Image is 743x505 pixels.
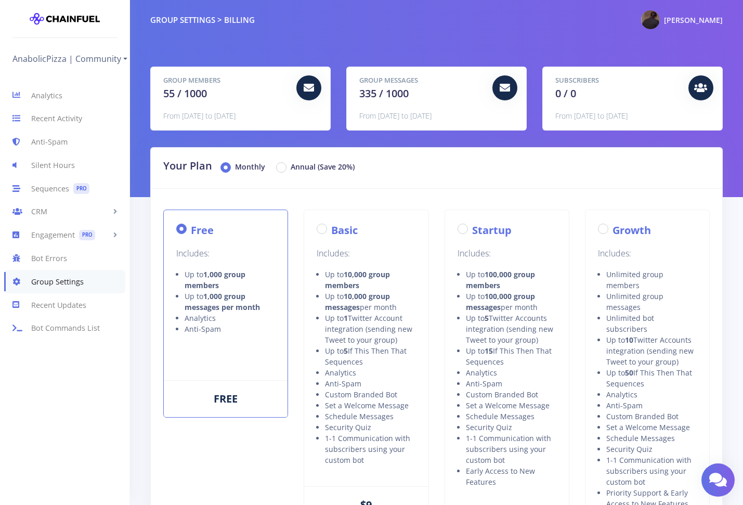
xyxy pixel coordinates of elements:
[606,400,697,411] li: Anti-Spam
[325,269,390,290] strong: 10,000 group members
[641,10,660,29] img: @mangoinsatan Photo
[606,269,697,291] li: Unlimited group members
[344,313,348,323] strong: 1
[317,247,415,261] p: Includes:
[185,291,260,312] strong: 1,000 group messages per month
[359,86,409,100] span: 335 / 1000
[664,15,723,25] span: [PERSON_NAME]
[185,269,245,290] strong: 1,000 group members
[466,378,556,389] li: Anti-Spam
[235,161,265,174] label: Monthly
[331,223,358,238] label: Basic
[466,433,556,465] li: 1-1 Communication with subscribers using your custom bot
[606,334,697,367] li: Up to Twitter Accounts integration (sending new Tweet to your group)
[625,335,633,345] strong: 10
[163,75,289,86] h5: Group Members
[325,313,415,345] li: Up to Twitter Account integration (sending new Tweet to your group)
[325,345,415,367] li: Up to If This Then That Sequences
[185,269,275,291] li: Up to
[555,86,576,100] span: 0 / 0
[466,345,556,367] li: Up to If This Then That Sequences
[606,313,697,334] li: Unlimited bot subscribers
[458,247,556,261] p: Includes:
[325,367,415,378] li: Analytics
[325,411,415,422] li: Schedule Messages
[185,323,275,334] li: Anti-Spam
[466,411,556,422] li: Schedule Messages
[325,400,415,411] li: Set a Welcome Message
[606,422,697,433] li: Set a Welcome Message
[344,346,348,356] strong: 5
[325,269,415,291] li: Up to
[598,247,697,261] p: Includes:
[163,86,207,100] span: 55 / 1000
[466,389,556,400] li: Custom Branded Bot
[359,111,432,121] span: From [DATE] to [DATE]
[291,161,355,174] label: Annual (Save 20%)
[606,367,697,389] li: Up to If This Then That Sequences
[466,269,535,290] strong: 100,000 group members
[325,378,415,389] li: Anti-Spam
[555,75,681,86] h5: Subscribers
[466,291,556,313] li: Up to per month
[214,392,238,406] span: FREE
[606,455,697,487] li: 1-1 Communication with subscribers using your custom bot
[185,313,275,323] li: Analytics
[163,158,710,174] h2: Your Plan
[485,313,489,323] strong: 5
[30,8,100,29] img: chainfuel-logo
[325,291,415,313] li: Up to per month
[472,223,512,238] label: Startup
[466,422,556,433] li: Security Quiz
[466,367,556,378] li: Analytics
[325,389,415,400] li: Custom Branded Bot
[466,291,535,312] strong: 100,000 group messages
[466,313,556,345] li: Up to Twitter Accounts integration (sending new Tweet to your group)
[4,270,125,293] a: Group Settings
[325,433,415,465] li: 1-1 Communication with subscribers using your custom bot
[163,111,236,121] span: From [DATE] to [DATE]
[606,389,697,400] li: Analytics
[606,411,697,422] li: Custom Branded Bot
[73,183,89,194] span: PRO
[485,346,493,356] strong: 15
[176,247,275,261] p: Includes:
[12,50,127,67] a: AnabolicPizza | Community
[359,75,485,86] h5: Group Messages
[633,8,723,31] a: @mangoinsatan Photo [PERSON_NAME]
[185,291,275,313] li: Up to
[325,422,415,433] li: Security Quiz
[191,223,214,238] label: Free
[79,230,95,241] span: PRO
[466,400,556,411] li: Set a Welcome Message
[325,291,390,312] strong: 10,000 group messages
[466,269,556,291] li: Up to
[606,444,697,455] li: Security Quiz
[625,368,633,378] strong: 50
[606,291,697,313] li: Unlimited group messages
[466,465,556,487] li: Early Access to New Features
[606,433,697,444] li: Schedule Messages
[150,14,255,26] div: Group Settings > Billing
[612,223,651,238] label: Growth
[555,111,628,121] span: From [DATE] to [DATE]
